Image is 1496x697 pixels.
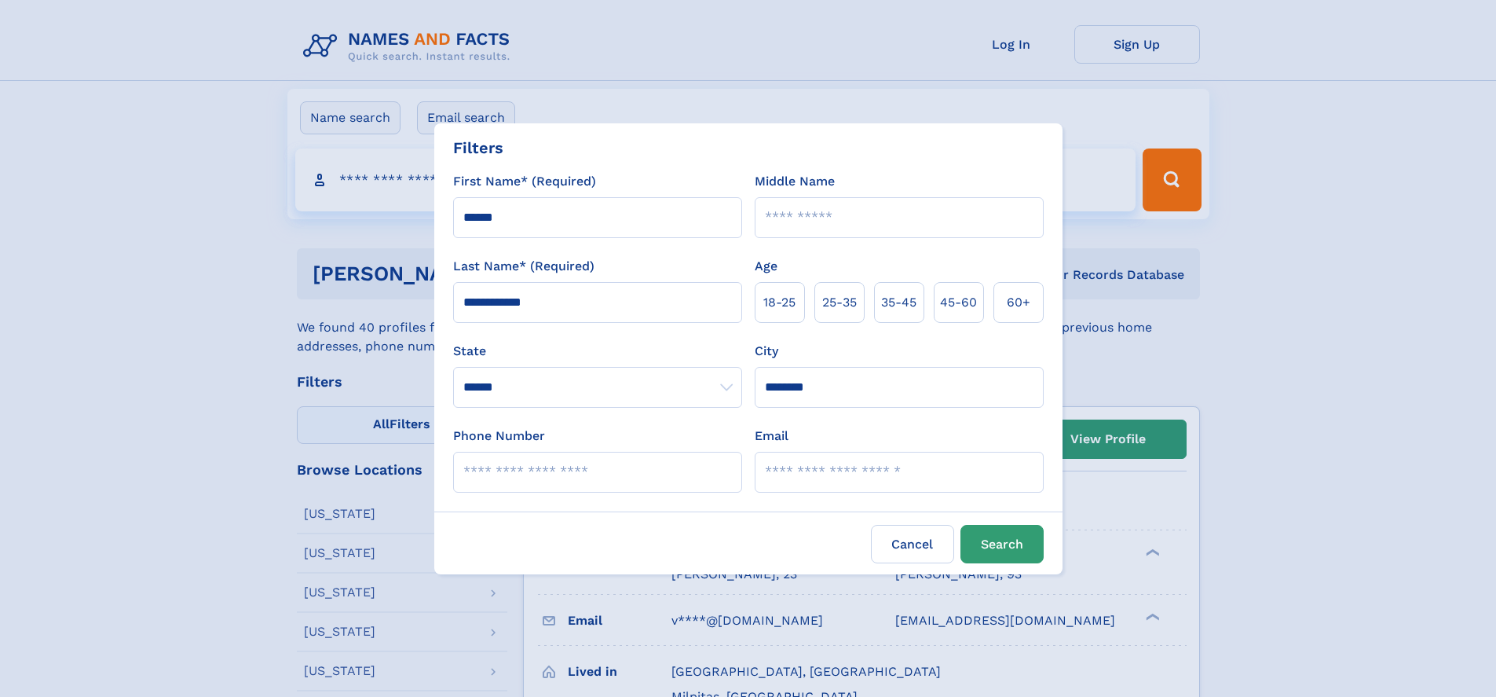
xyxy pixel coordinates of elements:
[763,293,796,312] span: 18‑25
[453,172,596,191] label: First Name* (Required)
[1007,293,1030,312] span: 60+
[453,136,503,160] div: Filters
[755,342,778,361] label: City
[960,525,1044,563] button: Search
[940,293,977,312] span: 45‑60
[822,293,857,312] span: 25‑35
[871,525,954,563] label: Cancel
[453,257,594,276] label: Last Name* (Required)
[453,427,545,446] label: Phone Number
[453,342,742,361] label: State
[755,172,835,191] label: Middle Name
[755,427,788,446] label: Email
[881,293,916,312] span: 35‑45
[755,257,777,276] label: Age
